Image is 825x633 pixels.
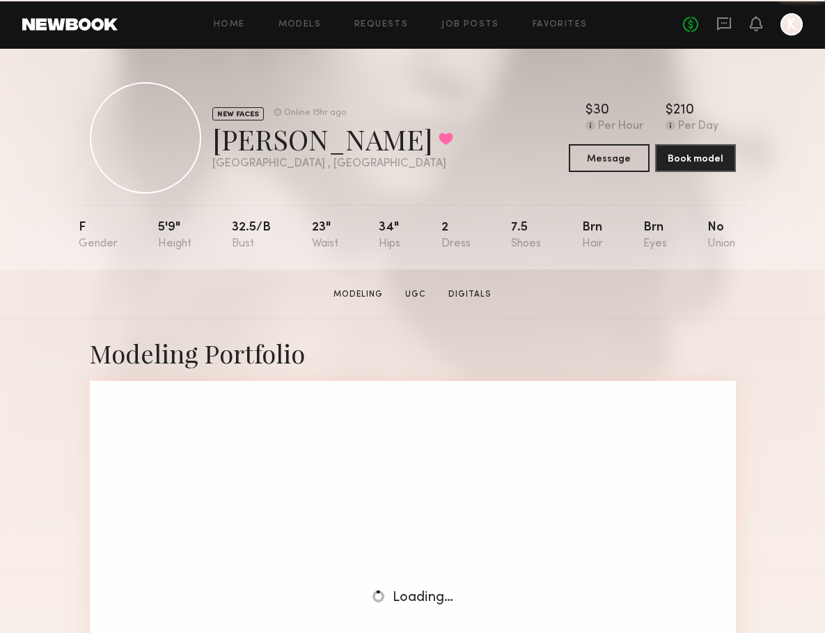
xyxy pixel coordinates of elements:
[533,20,588,29] a: Favorites
[780,13,803,36] a: K
[212,120,453,157] div: [PERSON_NAME]
[586,104,593,118] div: $
[212,158,453,170] div: [GEOGRAPHIC_DATA] , [GEOGRAPHIC_DATA]
[582,221,603,250] div: Brn
[278,20,321,29] a: Models
[90,336,736,370] div: Modeling Portfolio
[158,221,191,250] div: 5'9"
[79,221,118,250] div: F
[328,288,388,301] a: Modeling
[312,221,338,250] div: 23"
[678,120,718,133] div: Per Day
[593,104,609,118] div: 30
[232,221,271,250] div: 32.5/b
[569,144,650,172] button: Message
[666,104,673,118] div: $
[379,221,400,250] div: 34"
[443,288,497,301] a: Digitals
[354,20,408,29] a: Requests
[441,221,471,250] div: 2
[214,20,245,29] a: Home
[441,20,499,29] a: Job Posts
[511,221,541,250] div: 7.5
[284,109,346,118] div: Online 15hr ago
[598,120,643,133] div: Per Hour
[400,288,432,301] a: UGC
[673,104,694,118] div: 210
[393,591,453,604] span: Loading…
[212,107,264,120] div: NEW FACES
[707,221,735,250] div: No
[655,144,736,172] button: Book model
[643,221,667,250] div: Brn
